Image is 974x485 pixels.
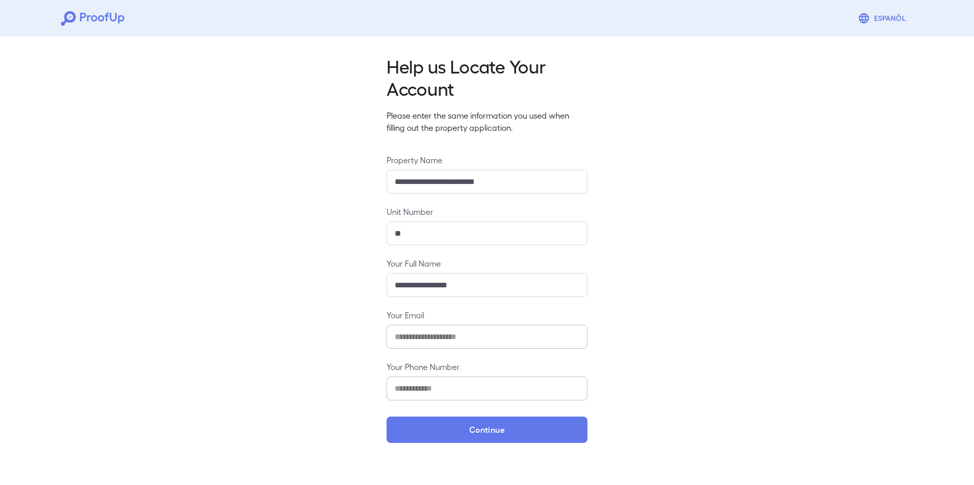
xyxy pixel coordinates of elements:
[854,8,913,28] button: Espanõl
[387,361,587,372] label: Your Phone Number
[387,206,587,217] label: Unit Number
[387,257,587,269] label: Your Full Name
[387,417,587,443] button: Continue
[387,154,587,166] label: Property Name
[387,55,587,99] h2: Help us Locate Your Account
[387,309,587,321] label: Your Email
[387,109,587,134] p: Please enter the same information you used when filling out the property application.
